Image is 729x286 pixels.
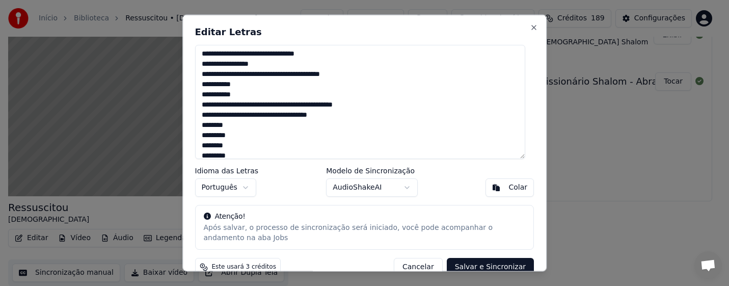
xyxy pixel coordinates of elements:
[447,257,534,276] button: Salvar e Sincronizar
[204,211,526,221] div: Atenção!
[204,222,526,243] div: Após salvar, o processo de sincronização será iniciado, você pode acompanhar o andamento na aba Jobs
[509,182,528,192] div: Colar
[195,27,534,36] h2: Editar Letras
[327,167,418,174] label: Modelo de Sincronização
[486,178,534,196] button: Colar
[394,257,443,276] button: Cancelar
[195,167,259,174] label: Idioma das Letras
[212,263,276,271] span: Este usará 3 créditos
